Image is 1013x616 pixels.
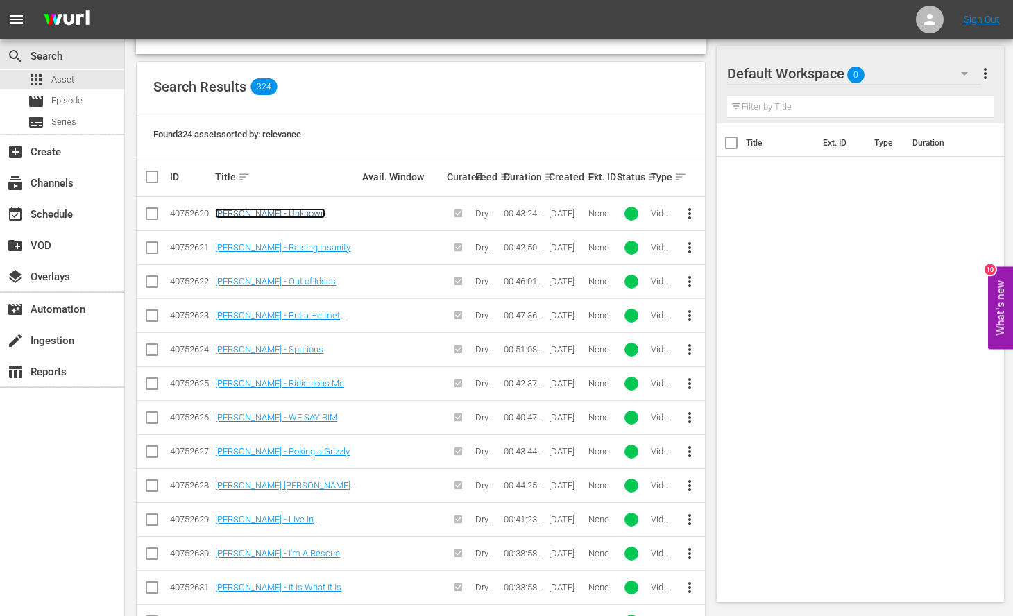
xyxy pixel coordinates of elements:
[549,548,584,558] div: [DATE]
[7,175,24,191] span: Channels
[475,242,499,284] span: Dry Bar Comedy
[681,477,698,494] span: more_vert
[651,310,670,320] div: Video
[250,78,277,95] span: 324
[504,378,545,388] div: 00:42:37.638
[549,412,584,422] div: [DATE]
[544,171,556,183] span: sort
[673,367,706,400] button: more_vert
[977,65,994,82] span: more_vert
[588,310,613,320] div: None
[504,582,545,592] div: 00:33:58.578
[475,412,499,454] span: Dry Bar Comedy
[647,171,660,183] span: sort
[549,480,584,490] div: [DATE]
[847,60,865,89] span: 0
[170,171,211,182] div: ID
[651,276,670,286] div: Video
[475,480,499,522] span: Dry Bar Comedy
[681,579,698,596] span: more_vert
[746,123,815,162] th: Title
[215,446,350,456] a: [PERSON_NAME] - Poking a Grizzly
[215,169,358,185] div: Title
[985,264,996,275] div: 10
[504,548,545,558] div: 00:38:58.128
[170,548,211,558] div: 40752630
[549,378,584,388] div: [DATE]
[28,71,44,88] span: Asset
[681,273,698,290] span: more_vert
[170,242,211,253] div: 40752621
[28,114,44,130] span: Series
[215,548,340,558] a: [PERSON_NAME] - I'm A Rescue
[964,14,1000,25] a: Sign Out
[170,276,211,286] div: 40752622
[153,129,301,139] span: Found 324 assets sorted by: relevance
[215,310,346,331] a: [PERSON_NAME] - Put a Helmet on...2017
[681,375,698,392] span: more_vert
[215,378,344,388] a: [PERSON_NAME] - Ridiculous Me
[549,276,584,286] div: [DATE]
[681,511,698,528] span: more_vert
[673,537,706,570] button: more_vert
[866,123,904,162] th: Type
[238,171,250,183] span: sort
[651,548,670,558] div: Video
[673,265,706,298] button: more_vert
[673,503,706,536] button: more_vert
[215,514,319,535] a: [PERSON_NAME] - Live In [GEOGRAPHIC_DATA]
[588,208,613,219] div: None
[475,276,499,318] span: Dry Bar Comedy
[904,123,987,162] th: Duration
[549,446,584,456] div: [DATE]
[549,208,584,219] div: [DATE]
[681,205,698,222] span: more_vert
[7,301,24,318] span: Automation
[681,545,698,562] span: more_vert
[549,169,584,185] div: Created
[673,435,706,468] button: more_vert
[681,341,698,358] span: more_vert
[51,115,76,129] span: Series
[170,582,211,592] div: 40752631
[977,57,994,90] button: more_vert
[504,480,545,490] div: 00:44:25.037
[588,171,613,182] div: Ext. ID
[8,11,25,28] span: menu
[588,582,613,592] div: None
[475,514,499,556] span: Dry Bar Comedy
[651,446,670,456] div: Video
[651,208,670,219] div: Video
[170,514,211,524] div: 40752629
[170,412,211,422] div: 40752626
[170,378,211,388] div: 40752625
[475,446,499,488] span: Dry Bar Comedy
[815,123,865,162] th: Ext. ID
[651,480,670,490] div: Video
[7,268,24,285] span: Overlays
[51,73,74,87] span: Asset
[7,237,24,254] span: VOD
[651,378,670,388] div: Video
[504,208,545,219] div: 00:43:24.227
[475,208,499,250] span: Dry Bar Comedy
[215,208,325,219] a: [PERSON_NAME] - Unknown
[651,514,670,524] div: Video
[7,144,24,160] span: Create
[504,169,545,185] div: Duration
[170,446,211,456] div: 40752627
[651,412,670,422] div: Video
[170,208,211,219] div: 40752620
[215,412,337,422] a: [PERSON_NAME] - WE SAY BIM
[504,310,545,320] div: 00:47:36.103
[673,197,706,230] button: more_vert
[617,169,647,185] div: Status
[500,171,512,183] span: sort
[549,514,584,524] div: [DATE]
[673,231,706,264] button: more_vert
[7,206,24,223] span: Schedule
[588,242,613,253] div: None
[170,344,211,354] div: 40752624
[588,378,613,388] div: None
[215,242,350,253] a: [PERSON_NAME] - Raising Insanity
